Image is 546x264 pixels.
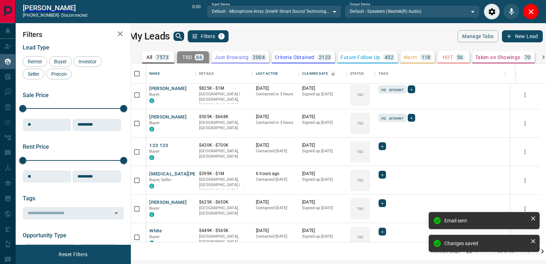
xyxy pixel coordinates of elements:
[379,199,386,207] div: +
[149,234,160,239] span: Buyer
[302,120,343,126] p: Signed up [DATE]
[25,59,45,64] span: Renter
[381,86,404,93] span: no answer
[357,92,364,97] p: TBD
[23,12,87,19] p: [PHONE_NUMBER] -
[207,5,342,17] div: Default - Microphone Array (Intel® Smart Sound Technology for Digital Microphones)
[357,178,364,183] p: TBD
[302,199,343,205] p: [DATE]
[199,171,249,177] p: $399K - $1M
[199,234,249,245] p: [GEOGRAPHIC_DATA], [GEOGRAPHIC_DATA]
[457,30,498,42] button: Manage Tabs
[199,91,249,108] p: [GEOGRAPHIC_DATA] | [GEOGRAPHIC_DATA], [GEOGRAPHIC_DATA]
[49,56,72,67] div: Buyer
[149,92,160,97] span: Buyer
[256,205,295,211] p: Contacted [DATE]
[149,121,160,125] span: Buyer
[188,30,229,42] button: Filters1
[46,69,72,79] div: Precon
[199,64,214,84] div: Details
[520,118,530,129] button: more
[199,114,249,120] p: $505K - $668K
[408,114,415,122] div: +
[149,206,160,211] span: Buyer
[149,212,154,217] div: condos.ca
[379,171,386,179] div: +
[302,234,343,239] p: Signed up [DATE]
[23,4,87,12] a: [PERSON_NAME]
[350,2,370,7] label: Output Device
[54,248,92,260] button: Reset Filters
[302,85,343,91] p: [DATE]
[199,199,249,205] p: $625K - $650K
[256,234,295,239] p: Contacted [DATE]
[275,55,315,60] p: Criteria Obtained
[484,4,500,20] div: Audio Settings
[196,55,202,60] p: 66
[381,171,384,178] span: +
[215,55,248,60] p: Just Browsing
[23,56,47,67] div: Renter
[379,228,386,236] div: +
[520,90,530,100] button: more
[302,148,343,154] p: Signed up [DATE]
[199,142,249,148] p: $430K - $700K
[49,71,69,77] span: Precon
[502,30,543,42] button: New Lead
[199,148,249,159] p: [GEOGRAPHIC_DATA], [GEOGRAPHIC_DATA]
[381,143,384,150] span: +
[302,114,343,120] p: [DATE]
[253,55,265,60] p: 2004
[256,199,295,205] p: [DATE]
[149,149,160,154] span: Buyer
[196,64,252,84] div: Details
[23,195,35,202] span: Tags
[328,69,338,79] button: Sort
[76,59,99,64] span: Investor
[503,4,519,20] div: Mute
[444,241,528,246] div: Changes saved
[457,55,463,60] p: 56
[302,228,343,234] p: [DATE]
[302,171,343,177] p: [DATE]
[149,98,154,103] div: condos.ca
[319,55,331,60] p: 2123
[74,56,102,67] div: Investor
[146,55,152,60] p: All
[149,64,160,84] div: Name
[61,13,87,18] span: disconnected
[149,155,154,160] div: condos.ca
[379,64,388,84] div: Tags
[475,55,520,60] p: Taken on Showings
[199,120,249,131] p: [GEOGRAPHIC_DATA], [GEOGRAPHIC_DATA]
[149,178,172,182] span: Buyer, Seller
[156,55,168,60] p: 7573
[23,69,44,79] div: Seller
[256,64,278,84] div: Last Active
[149,241,154,245] div: condos.ca
[129,31,170,42] h1: My Leads
[149,114,187,121] button: [PERSON_NAME]
[182,55,192,60] p: TBD
[252,64,299,84] div: Last Active
[302,64,328,84] div: Claimed Date
[212,2,230,7] label: Input Device
[302,142,343,148] p: [DATE]
[256,177,295,183] p: Contacted [DATE]
[357,234,364,240] p: TBD
[111,208,121,218] button: Open
[149,171,225,178] button: [MEDICAL_DATA][PERSON_NAME]
[256,171,295,177] p: 6 hours ago
[23,44,49,51] span: Lead Type
[381,114,404,121] span: no answer
[379,142,386,150] div: +
[25,71,42,77] span: Seller
[302,205,343,211] p: Signed up [DATE]
[523,4,539,20] div: Close
[199,205,249,216] p: [GEOGRAPHIC_DATA], [GEOGRAPHIC_DATA]
[357,149,364,154] p: TBD
[385,55,394,60] p: 452
[256,228,295,234] p: [DATE]
[345,5,480,17] div: Default - Speakers (Realtek(R) Audio)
